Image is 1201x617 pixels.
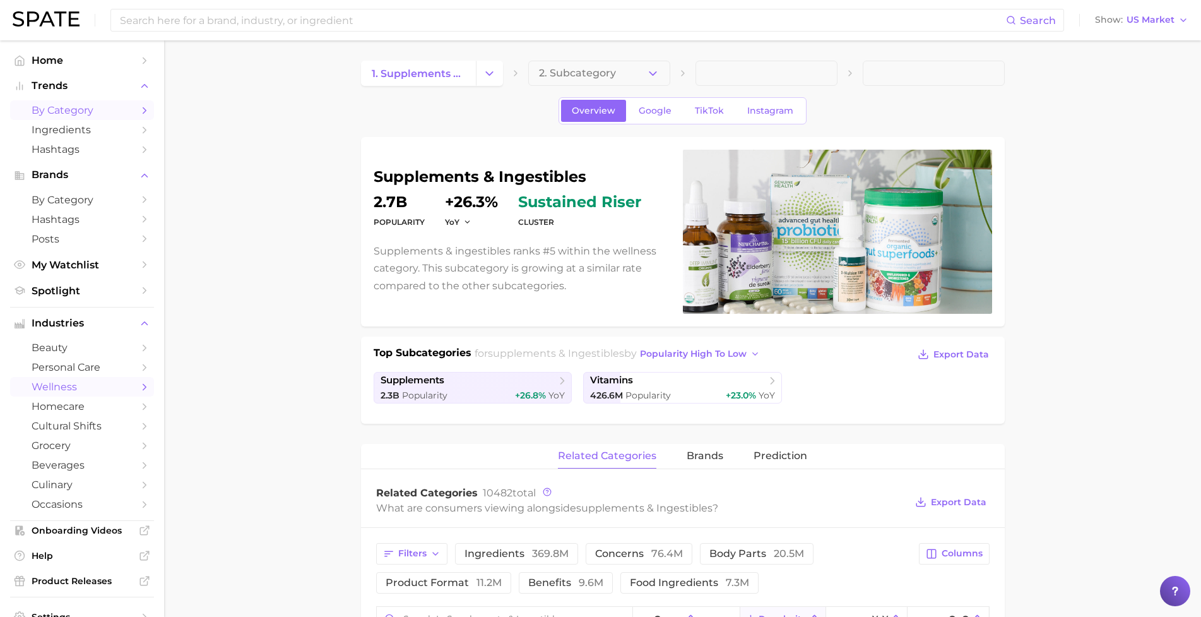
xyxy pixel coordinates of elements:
[759,390,775,401] span: YoY
[561,100,626,122] a: Overview
[32,259,133,271] span: My Watchlist
[402,390,447,401] span: Popularity
[32,213,133,225] span: Hashtags
[445,217,472,227] button: YoY
[628,100,682,122] a: Google
[532,548,569,560] span: 369.8m
[942,548,983,559] span: Columns
[640,349,747,359] span: popularity high to low
[32,104,133,116] span: by Category
[32,459,133,471] span: beverages
[1127,16,1174,23] span: US Market
[381,390,399,401] span: 2.3b
[476,577,502,589] span: 11.2m
[10,76,154,95] button: Trends
[32,342,133,354] span: beauty
[518,195,641,210] span: sustained riser
[914,345,991,363] button: Export Data
[398,548,427,559] span: Filters
[695,105,724,116] span: TikTok
[630,578,749,588] span: food ingredients
[583,372,782,404] a: vitamins426.6m Popularity+23.0% YoY
[32,194,133,206] span: by Category
[10,521,154,540] a: Onboarding Videos
[10,120,154,140] a: Ingredients
[579,577,603,589] span: 9.6m
[476,61,503,86] button: Change Category
[576,502,713,514] span: supplements & ingestibles
[10,572,154,590] a: Product Releases
[10,210,154,229] a: Hashtags
[639,105,671,116] span: Google
[374,345,471,364] h1: Top Subcategories
[483,487,512,499] span: 10482
[376,487,478,499] span: Related Categories
[464,549,569,559] span: ingredients
[933,349,989,360] span: Export Data
[10,494,154,514] a: occasions
[10,546,154,565] a: Help
[528,578,603,588] span: benefits
[488,347,624,359] span: supplements & ingestibles
[32,285,133,297] span: Spotlight
[651,548,683,560] span: 76.4m
[372,68,465,80] span: 1. supplements & ingestibles
[737,100,804,122] a: Instagram
[10,357,154,377] a: personal care
[32,361,133,373] span: personal care
[637,345,764,362] button: popularity high to low
[10,314,154,333] button: Industries
[590,374,633,386] span: vitamins
[374,195,425,210] dd: 2.7b
[1095,16,1123,23] span: Show
[10,140,154,159] a: Hashtags
[754,450,807,462] span: Prediction
[912,493,989,511] button: Export Data
[10,51,154,70] a: Home
[709,549,804,559] span: body parts
[10,338,154,357] a: beauty
[10,100,154,120] a: by Category
[374,243,668,294] p: Supplements & ingestibles ranks #5 within the wellness category. This subcategory is growing at a...
[528,61,670,86] button: 2. Subcategory
[572,105,615,116] span: Overview
[386,578,502,588] span: product format
[931,497,986,508] span: Export Data
[483,487,536,499] span: total
[10,281,154,301] a: Spotlight
[32,525,133,536] span: Onboarding Videos
[1020,15,1056,27] span: Search
[10,229,154,249] a: Posts
[10,436,154,455] a: grocery
[32,420,133,432] span: cultural shifts
[32,479,133,491] span: culinary
[32,400,133,412] span: homecare
[1092,12,1192,28] button: ShowUS Market
[10,475,154,494] a: culinary
[595,549,683,559] span: concerns
[558,450,656,462] span: related categories
[361,61,476,86] a: 1. supplements & ingestibles
[32,440,133,452] span: grocery
[625,390,671,401] span: Popularity
[374,372,572,404] a: supplements2.3b Popularity+26.8% YoY
[445,217,459,227] span: YoY
[726,390,756,401] span: +23.0%
[32,498,133,510] span: occasions
[10,255,154,275] a: My Watchlist
[726,577,749,589] span: 7.3m
[774,548,804,560] span: 20.5m
[13,11,80,27] img: SPATE
[32,318,133,329] span: Industries
[515,390,546,401] span: +26.8%
[32,54,133,66] span: Home
[10,397,154,416] a: homecare
[539,68,616,79] span: 2. Subcategory
[747,105,793,116] span: Instagram
[10,377,154,397] a: wellness
[381,374,444,386] span: supplements
[518,215,641,230] dt: cluster
[374,215,425,230] dt: Popularity
[32,80,133,92] span: Trends
[475,347,764,359] span: for by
